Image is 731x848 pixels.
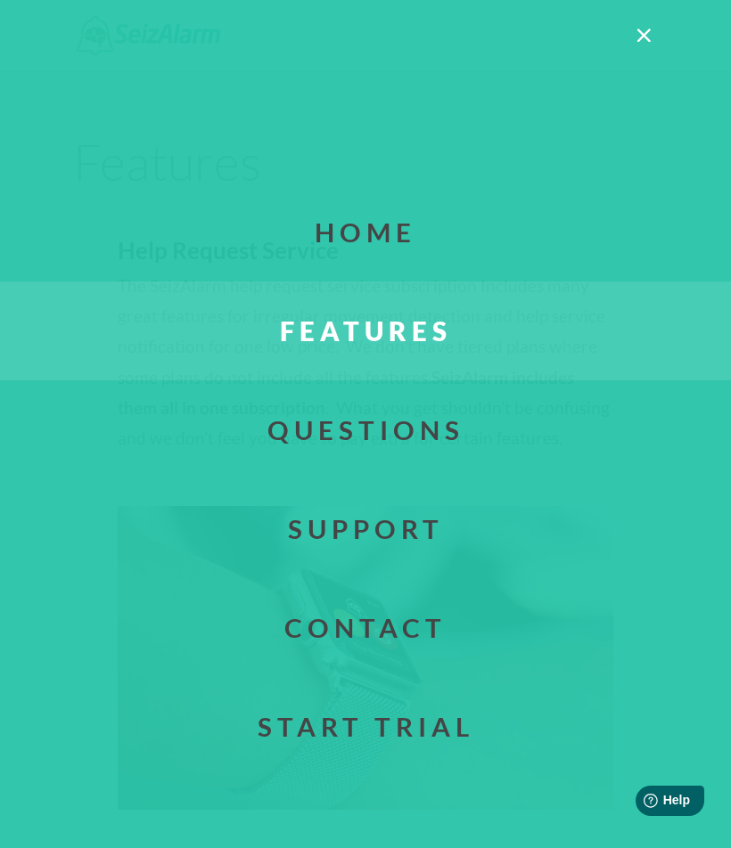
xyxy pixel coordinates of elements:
[572,779,711,828] iframe: Help widget launcher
